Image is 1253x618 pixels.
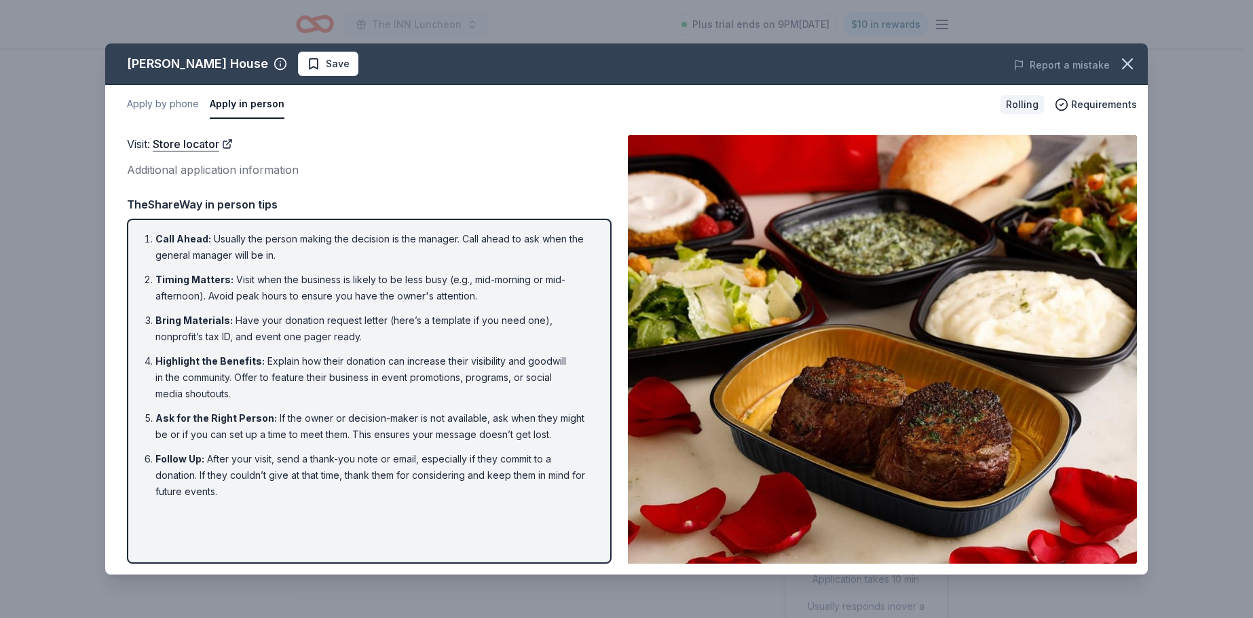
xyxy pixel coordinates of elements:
button: Save [298,52,358,76]
li: If the owner or decision-maker is not available, ask when they might be or if you can set up a ti... [155,410,591,443]
span: Call Ahead : [155,233,211,244]
li: After your visit, send a thank-you note or email, especially if they commit to a donation. If the... [155,451,591,500]
span: Highlight the Benefits : [155,355,265,367]
a: Store locator [153,135,233,153]
li: Usually the person making the decision is the manager. Call ahead to ask when the general manager... [155,231,591,263]
li: Have your donation request letter (here’s a template if you need one), nonprofit’s tax ID, and ev... [155,312,591,345]
button: Report a mistake [1013,57,1110,73]
button: Requirements [1055,96,1137,113]
span: Follow Up : [155,453,204,465]
span: Ask for the Right Person : [155,412,277,424]
div: TheShareWay in person tips [127,196,612,213]
span: Bring Materials : [155,314,233,326]
button: Apply in person [210,90,284,119]
div: Rolling [1000,95,1044,114]
div: Additional application information [127,161,612,179]
li: Explain how their donation can increase their visibility and goodwill in the community. Offer to ... [155,353,591,402]
span: Save [326,56,350,72]
div: [PERSON_NAME] House [127,53,268,75]
button: Apply by phone [127,90,199,119]
div: Visit : [127,135,612,153]
img: Image for Ruth's Chris Steak House [628,135,1137,564]
li: Visit when the business is likely to be less busy (e.g., mid-morning or mid-afternoon). Avoid pea... [155,272,591,304]
span: Requirements [1071,96,1137,113]
span: Timing Matters : [155,274,233,285]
